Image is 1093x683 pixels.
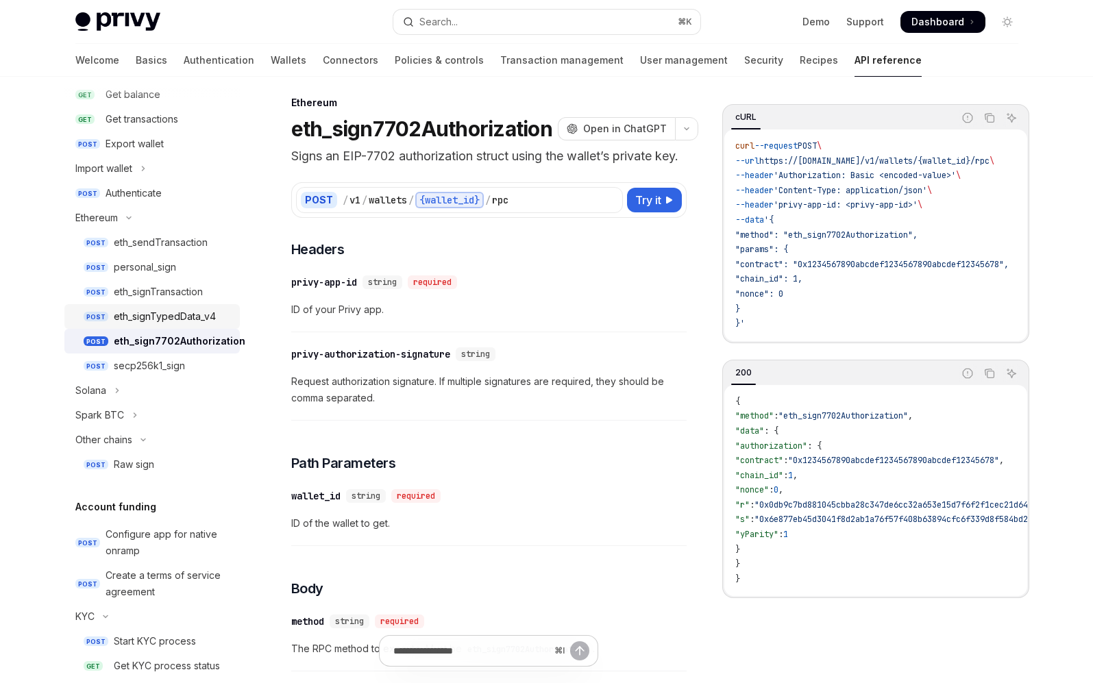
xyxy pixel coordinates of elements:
span: POST [84,460,108,470]
span: : { [764,425,778,436]
input: Ask a question... [393,636,549,666]
span: \ [918,199,922,210]
span: ⌘ K [678,16,692,27]
button: Open in ChatGPT [558,117,675,140]
div: POST [301,192,337,208]
span: "0x0db9c7bd881045cbba28c347de6cc32a653e15d7f6f2f1cec21d645f402a6419" [754,499,1081,510]
span: GET [84,661,103,671]
span: "data" [735,425,764,436]
span: , [778,484,783,495]
a: POSTConfigure app for native onramp [64,522,240,563]
button: Copy the contents from the code block [981,364,998,382]
a: POSTStart KYC process [64,629,240,654]
span: "yParity" [735,529,778,540]
a: POSTCreate a terms of service agreement [64,563,240,604]
span: Dashboard [911,15,964,29]
div: KYC [75,608,95,625]
div: Search... [419,14,458,30]
a: POSTpersonal_sign [64,255,240,280]
span: 'privy-app-id: <privy-app-id>' [774,199,918,210]
a: POSTAuthenticate [64,181,240,206]
a: Dashboard [900,11,985,33]
span: POST [84,336,108,347]
span: 'Content-Type: application/json' [774,185,927,196]
button: Toggle Solana section [64,378,240,403]
span: Try it [635,192,661,208]
span: ID of your Privy app. [291,301,687,318]
div: Solana [75,382,106,399]
div: Get KYC process status [114,658,220,674]
span: "r" [735,499,750,510]
span: string [461,349,490,360]
span: "method" [735,410,774,421]
span: \ [927,185,932,196]
span: string [352,490,380,501]
span: "0x1234567890abcdef1234567890abcdef12345678" [788,455,999,466]
div: Configure app for native onramp [106,526,232,559]
a: POSTeth_sendTransaction [64,230,240,255]
div: Ethereum [291,96,687,110]
div: Start KYC process [114,633,196,649]
a: POSTsecp256k1_sign [64,353,240,378]
span: POST [75,538,100,548]
button: Toggle KYC section [64,604,240,629]
span: 'Authorization: Basic <encoded-value>' [774,170,956,181]
a: User management [640,44,728,77]
a: Transaction management [500,44,624,77]
span: "chain_id": 1, [735,273,802,284]
a: Welcome [75,44,119,77]
span: --header [735,170,774,181]
span: "method": "eth_sign7702Authorization", [735,229,918,240]
a: Security [744,44,783,77]
span: "chain_id" [735,470,783,481]
span: POST [84,238,108,248]
div: v1 [349,193,360,207]
span: POST [84,312,108,322]
button: Toggle Spark BTC section [64,403,240,427]
span: string [335,616,364,627]
span: POST [84,287,108,297]
a: Connectors [323,44,378,77]
span: POST [798,140,817,151]
span: curl [735,140,754,151]
button: Toggle dark mode [996,11,1018,33]
span: : [750,514,754,525]
span: : [783,455,788,466]
a: API reference [855,44,922,77]
span: POST [75,139,100,149]
span: --data [735,214,764,225]
a: GETGet KYC process status [64,654,240,678]
span: --url [735,156,759,166]
span: GET [75,114,95,125]
div: 200 [731,364,756,381]
span: "s" [735,514,750,525]
div: Ethereum [75,210,118,226]
button: Send message [570,641,589,660]
span: ID of the wallet to get. [291,515,687,532]
div: eth_sign7702Authorization [114,333,245,349]
div: Get transactions [106,111,178,127]
div: rpc [492,193,508,207]
button: Report incorrect code [959,109,977,127]
span: string [368,277,397,288]
span: } [735,558,740,569]
button: Toggle Other chains section [64,427,240,452]
span: --header [735,185,774,196]
span: POST [75,579,100,589]
h5: Account funding [75,499,156,515]
a: Support [846,15,884,29]
a: POSTeth_signTypedData_v4 [64,304,240,329]
span: \ [817,140,822,151]
span: : { [807,440,822,451]
span: POST [84,361,108,371]
div: required [408,275,457,289]
button: Copy the contents from the code block [981,109,998,127]
div: / [485,193,491,207]
div: Export wallet [106,136,164,152]
div: required [391,489,441,503]
div: Create a terms of service agreement [106,567,232,600]
div: privy-authorization-signature [291,347,450,361]
span: , [793,470,798,481]
div: cURL [731,109,761,125]
span: "nonce": 0 [735,288,783,299]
